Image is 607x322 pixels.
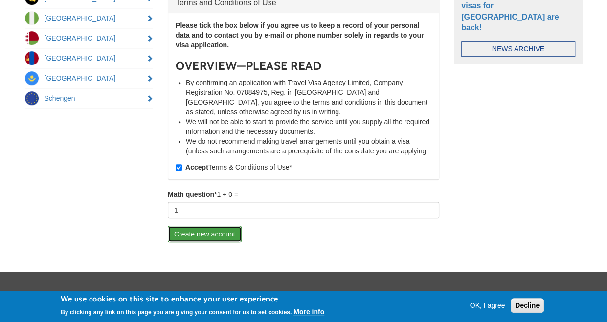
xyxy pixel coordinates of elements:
a: [GEOGRAPHIC_DATA] [25,8,154,28]
span: This field is required. [214,191,217,198]
a: [GEOGRAPHIC_DATA] [25,28,154,48]
a: News Archive [461,41,575,57]
li: We will not be able to start to provide the service until you supply all the required information... [186,117,431,136]
button: More info [293,307,324,317]
label: Terms & Conditions of Use [176,162,292,172]
button: Create new account [168,226,242,242]
span: This field is required. [289,163,292,171]
strong: Please tick the box below if you agree us to keep a record of your personal data and to contact y... [176,21,424,49]
strong: Accept [185,163,208,171]
p: | [25,289,583,299]
p: By clicking any link on this page you are giving your consent for us to set cookies. [61,309,292,316]
a: Privacy Policy [86,290,129,298]
h2: We use cookies on this site to enhance your user experience [61,294,324,304]
a: [GEOGRAPHIC_DATA] [25,68,154,88]
div: 1 + 0 = [168,190,439,218]
a: Terms & Conditions [25,290,84,298]
li: By confirming an application with Travel Visa Agency Limited, Company Registration No. 07884975, ... [186,78,431,117]
h3: OVERVIEW—PLEASE READ [176,60,431,72]
a: [GEOGRAPHIC_DATA] [25,48,154,68]
a: Schengen [25,88,154,108]
button: Decline [511,298,544,313]
input: AcceptTerms & Conditions of Use* [176,164,182,171]
label: Math question [168,190,217,199]
button: OK, I agree [466,301,509,310]
li: We do not recommend making travel arrangements until you obtain a visa (unless such arrangements ... [186,136,431,175]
